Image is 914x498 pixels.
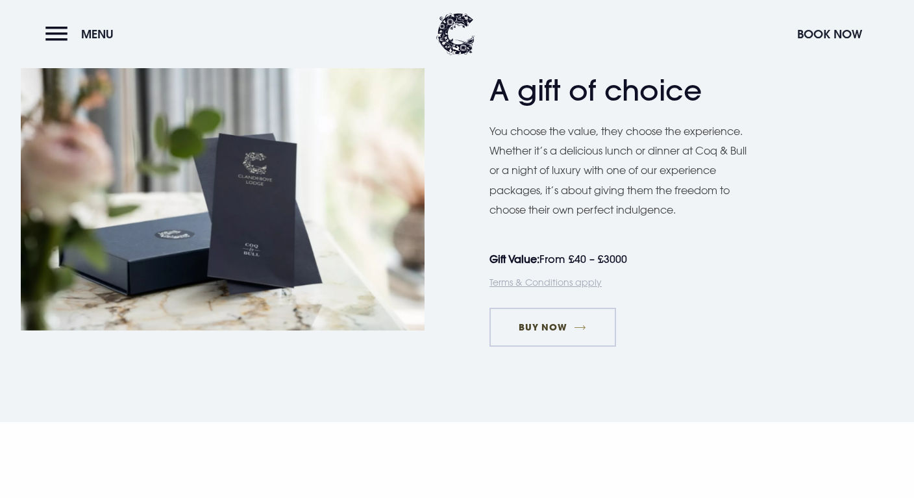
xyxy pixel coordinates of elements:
[489,308,616,347] a: Buy Now
[21,62,425,331] img: Hotel gift voucher Northern Ireland
[489,249,743,269] p: From £40 – £3000
[436,13,475,55] img: Clandeboye Lodge
[81,27,114,42] span: Menu
[45,20,120,48] button: Menu
[489,121,756,220] p: You choose the value, they choose the experience. Whether it’s a delicious lunch or dinner at Coq...
[489,48,743,108] h2: A gift of choice
[791,20,869,48] button: Book Now
[489,253,539,266] strong: Gift Value:
[489,277,602,288] a: Terms & Conditions apply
